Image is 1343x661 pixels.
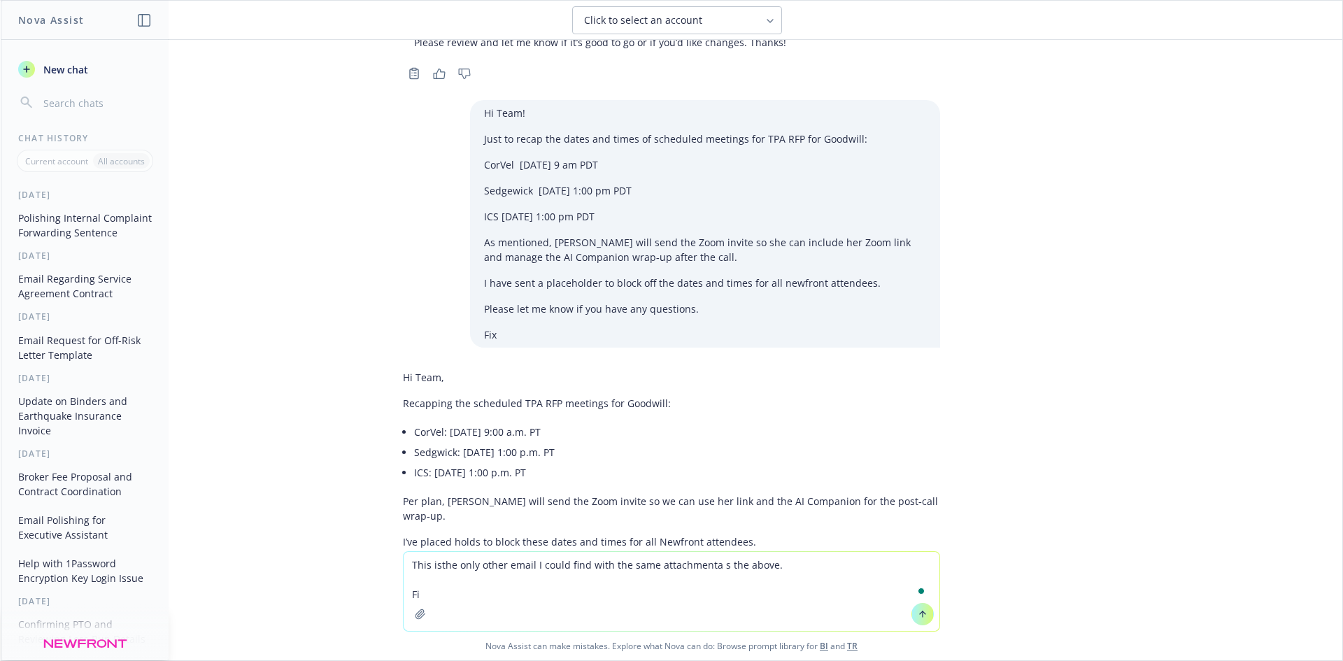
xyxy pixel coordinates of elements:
button: Email Polishing for Executive Assistant [13,509,157,546]
p: Fix [484,327,926,342]
p: ICS [DATE] 1:00 pm PDT [484,209,926,224]
div: [DATE] [1,448,169,460]
p: Per plan, [PERSON_NAME] will send the Zoom invite so we can use her link and the AI Companion for... [403,494,940,523]
div: [DATE] [1,595,169,607]
svg: Copy to clipboard [408,67,420,80]
p: All accounts [98,155,145,167]
button: Thumbs down [453,64,476,83]
p: CorVel [DATE] 9 am PDT [484,157,926,172]
a: TR [847,640,858,652]
p: Just to recap the dates and times of scheduled meetings for TPA RFP for Goodwill: [484,132,926,146]
p: Current account [25,155,88,167]
button: Confirming PTO and Reviewing Loss Run Details [13,613,157,651]
li: ICS: [DATE] 1:00 p.m. PT [414,462,940,483]
p: I have sent a placeholder to block off the dates and times for all newfront attendees. [484,276,926,290]
p: Hi Team! [484,106,926,120]
button: New chat [13,57,157,82]
button: Email Regarding Service Agreement Contract [13,267,157,305]
div: Chat History [1,132,169,144]
textarea: To enrich screen reader interactions, please activate Accessibility in Grammarly extension settings [404,552,939,631]
li: Sedgwick: [DATE] 1:00 p.m. PT [414,442,940,462]
h1: Nova Assist [18,13,84,27]
button: Broker Fee Proposal and Contract Coordination [13,465,157,503]
button: Email Request for Off-Risk Letter Template [13,329,157,367]
input: Search chats [41,93,152,113]
p: Sedgewick [DATE] 1:00 pm PDT [484,183,926,198]
span: Click to select an account [584,13,702,27]
button: Click to select an account [572,6,782,34]
p: As mentioned, [PERSON_NAME] will send the Zoom invite so she can include her Zoom link and manage... [484,235,926,264]
button: Update on Binders and Earthquake Insurance Invoice [13,390,157,442]
div: [DATE] [1,311,169,322]
li: CorVel: [DATE] 9:00 a.m. PT [414,422,940,442]
p: Hi Team, [403,370,940,385]
span: New chat [41,62,88,77]
div: [DATE] [1,372,169,384]
span: Nova Assist can make mistakes. Explore what Nova can do: Browse prompt library for and [6,632,1337,660]
div: [DATE] [1,250,169,262]
p: Please let me know if you have any questions. [484,301,926,316]
a: BI [820,640,828,652]
p: I’ve placed holds to block these dates and times for all Newfront attendees. [403,534,940,549]
p: Recapping the scheduled TPA RFP meetings for Goodwill: [403,396,940,411]
button: Polishing Internal Complaint Forwarding Sentence [13,206,157,244]
button: Help with 1Password Encryption Key Login Issue [13,552,157,590]
div: [DATE] [1,189,169,201]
